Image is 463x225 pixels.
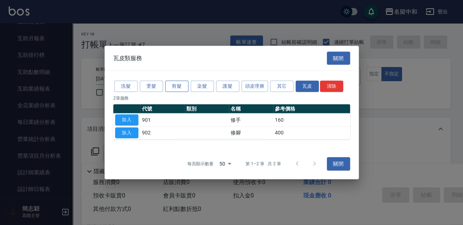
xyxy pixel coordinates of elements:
button: 其它 [270,81,293,92]
td: 902 [140,126,184,139]
button: 剪髮 [165,81,188,92]
button: 瓦皮 [296,81,319,92]
th: 名稱 [229,104,273,113]
p: 每頁顯示數量 [187,161,214,167]
td: 修腳 [229,126,273,139]
button: 關閉 [327,157,350,171]
div: 50 [216,154,234,174]
button: 加入 [115,127,138,138]
td: 修手 [229,113,273,126]
p: 第 1–2 筆 共 2 筆 [245,161,281,167]
th: 代號 [140,104,184,113]
td: 901 [140,113,184,126]
button: 清除 [320,81,343,92]
button: 頭皮理療 [241,81,268,92]
td: 400 [273,126,350,139]
button: 護髮 [216,81,239,92]
th: 類別 [184,104,229,113]
button: 燙髮 [140,81,163,92]
button: 染髮 [191,81,214,92]
button: 關閉 [327,51,350,65]
span: 瓦皮類服務 [113,54,142,62]
button: 洗髮 [114,81,138,92]
p: 2 筆服務 [113,95,350,101]
button: 加入 [115,114,138,125]
td: 160 [273,113,350,126]
th: 參考價格 [273,104,350,113]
